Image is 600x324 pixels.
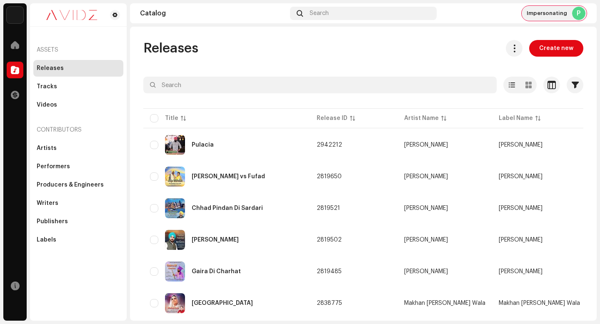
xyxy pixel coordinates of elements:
span: Search [310,10,329,17]
div: Labels [37,237,56,243]
img: 225656df-f924-45b8-aa9e-b1763079accd [165,198,185,218]
div: Artists [37,145,57,152]
img: ceb2afd2-6208-497d-bce5-017a345b427f [165,230,185,250]
div: Jeeja vs Fufad [192,174,265,179]
span: Teja Singh Jaid [404,269,485,274]
span: 2819650 [317,174,342,179]
span: Create new [539,40,573,57]
span: Makhan Mittal Shaine Wala [404,300,485,306]
img: 0c631eef-60b6-411a-a233-6856366a70de [37,10,107,20]
span: Releases [143,40,198,57]
img: a0b9771b-f042-4ed9-89a5-ce2e0db2fa1f [165,135,185,155]
span: 2819521 [317,205,340,211]
div: P [572,7,585,20]
span: Brar Bhangali [499,142,542,148]
re-a-nav-header: Contributors [33,120,123,140]
span: 2819502 [317,237,342,243]
span: 2942212 [317,142,342,148]
img: 9162d2f5-d4c6-4590-96d6-8efd70d45112 [165,293,185,313]
div: Chhad Pindan Di Sardari [192,205,263,211]
re-m-nav-item: Videos [33,97,123,113]
span: 2819485 [317,269,342,274]
img: dd6424f5-f5e1-4e3e-b10c-c5b7ac397bfe [165,262,185,282]
img: 10d72f0b-d06a-424f-aeaa-9c9f537e57b6 [7,7,23,23]
re-m-nav-item: Releases [33,60,123,77]
span: Bai Samra [499,237,542,243]
div: [PERSON_NAME] [404,142,448,148]
span: Tari Golewalia [499,174,542,179]
div: Publishers [37,218,68,225]
re-m-nav-item: Publishers [33,213,123,230]
span: Impersonating [527,10,567,17]
re-m-nav-item: Producers & Engineers [33,177,123,193]
div: Videos [37,102,57,108]
span: Teja Singh Jaid [499,269,542,274]
div: Catalog [140,10,287,17]
div: Release ID [317,114,347,122]
div: [PERSON_NAME] [404,269,448,274]
div: Writers [37,200,58,207]
div: Title [165,114,178,122]
input: Search [143,77,497,93]
span: Tari Golewalia [404,174,485,179]
span: 2838775 [317,300,342,306]
div: [PERSON_NAME] [404,174,448,179]
div: Label Name [499,114,533,122]
div: Pakka Paichar [192,237,239,243]
div: Pulacia [192,142,214,148]
div: Performers [37,163,70,170]
re-a-nav-header: Assets [33,40,123,60]
div: Releases [37,65,64,72]
re-m-nav-item: Artists [33,140,123,157]
img: 6580b890-5700-45cd-874a-8d4daed8a684 [165,167,185,187]
div: [PERSON_NAME] [404,237,448,243]
re-m-nav-item: Writers [33,195,123,212]
div: Producers & Engineers [37,182,104,188]
div: Meharban [192,300,253,306]
span: Bai Samra [404,237,485,243]
re-m-nav-item: Tracks [33,78,123,95]
div: Makhan [PERSON_NAME] Wala [404,300,485,306]
re-m-nav-item: Labels [33,232,123,248]
span: Bai Samra [404,205,485,211]
div: Tracks [37,83,57,90]
div: Artist Name [404,114,439,122]
div: Gaira Di Charhat [192,269,241,274]
button: Create new [529,40,583,57]
div: [PERSON_NAME] [404,205,448,211]
span: Makhan Mittal Shaine Wala [499,300,580,306]
span: Brar Bhangali [404,142,485,148]
span: Bai Samra [499,205,542,211]
re-m-nav-item: Performers [33,158,123,175]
